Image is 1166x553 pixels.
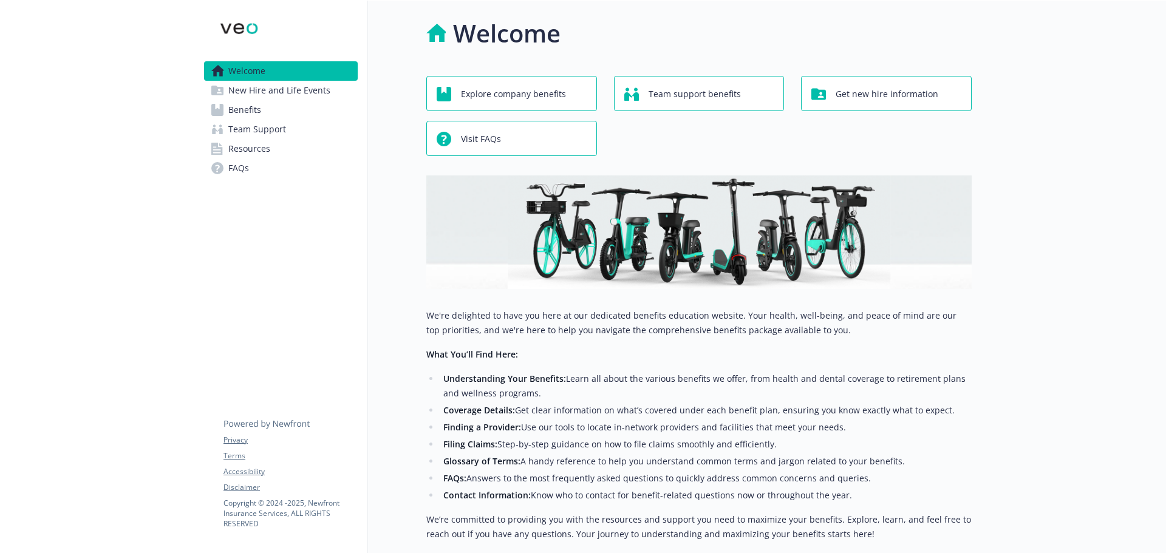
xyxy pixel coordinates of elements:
span: Benefits [228,100,261,120]
span: Resources [228,139,270,158]
strong: FAQs: [443,472,466,484]
a: Team Support [204,120,358,139]
strong: Glossary of Terms: [443,455,520,467]
a: Accessibility [223,466,357,477]
button: Get new hire information [801,76,972,111]
strong: What You’ll Find Here: [426,348,518,360]
img: overview page banner [426,175,972,289]
a: Disclaimer [223,482,357,493]
p: Copyright © 2024 - 2025 , Newfront Insurance Services, ALL RIGHTS RESERVED [223,498,357,529]
button: Team support benefits [614,76,785,111]
li: Know who to contact for benefit-related questions now or throughout the year. [440,488,972,503]
span: Team Support [228,120,286,139]
li: Learn all about the various benefits we offer, from health and dental coverage to retirement plan... [440,371,972,401]
a: Terms [223,450,357,461]
span: Visit FAQs [461,127,501,151]
a: New Hire and Life Events [204,81,358,100]
strong: Finding a Provider: [443,421,521,433]
span: Explore company benefits [461,83,566,106]
p: We're delighted to have you here at our dedicated benefits education website. Your health, well-b... [426,308,972,338]
strong: Filing Claims: [443,438,497,450]
span: New Hire and Life Events [228,81,330,100]
li: Get clear information on what’s covered under each benefit plan, ensuring you know exactly what t... [440,403,972,418]
li: A handy reference to help you understand common terms and jargon related to your benefits. [440,454,972,469]
li: Answers to the most frequently asked questions to quickly address common concerns and queries. [440,471,972,486]
button: Visit FAQs [426,121,597,156]
span: Welcome [228,61,265,81]
p: We’re committed to providing you with the resources and support you need to maximize your benefit... [426,512,972,541]
span: Team support benefits [649,83,741,106]
a: Benefits [204,100,358,120]
h1: Welcome [453,15,561,52]
strong: Coverage Details: [443,404,515,416]
a: Privacy [223,435,357,446]
a: FAQs [204,158,358,178]
strong: Understanding Your Benefits: [443,373,566,384]
span: Get new hire information [836,83,938,106]
a: Resources [204,139,358,158]
button: Explore company benefits [426,76,597,111]
a: Welcome [204,61,358,81]
li: Step-by-step guidance on how to file claims smoothly and efficiently. [440,437,972,452]
li: Use our tools to locate in-network providers and facilities that meet your needs. [440,420,972,435]
span: FAQs [228,158,249,178]
strong: Contact Information: [443,489,531,501]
